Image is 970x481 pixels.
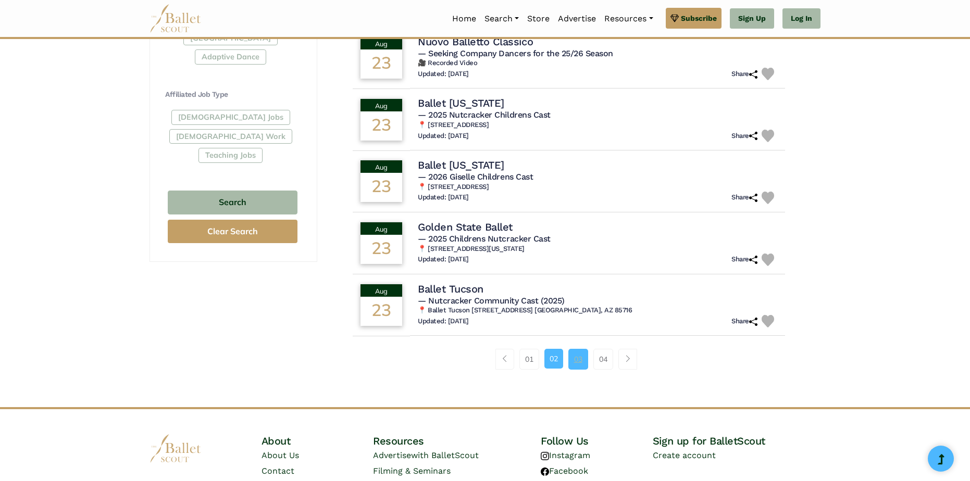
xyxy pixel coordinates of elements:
[360,111,402,141] div: 23
[782,8,820,29] a: Log In
[360,99,402,111] div: Aug
[150,434,202,463] img: logo
[418,255,469,264] h6: Updated: [DATE]
[731,255,757,264] h6: Share
[168,220,297,243] button: Clear Search
[262,450,299,460] a: About Us
[418,317,469,326] h6: Updated: [DATE]
[360,235,402,264] div: 23
[418,306,777,315] h6: 📍 Ballet Tucson [STREET_ADDRESS] [GEOGRAPHIC_DATA], AZ 85716
[418,59,777,68] h6: 🎥 Recorded Video
[360,49,402,79] div: 23
[418,110,551,120] span: — 2025 Nutcracker Childrens Cast
[165,90,300,100] h4: Affiliated Job Type
[360,37,402,49] div: Aug
[523,8,554,30] a: Store
[360,284,402,297] div: Aug
[541,434,653,448] h4: Follow Us
[666,8,722,29] a: Subscribe
[593,349,613,370] a: 04
[480,8,523,30] a: Search
[731,193,757,202] h6: Share
[418,282,483,296] h4: Ballet Tucson
[168,191,297,215] button: Search
[418,35,533,48] h4: Nuovo Balletto Classico
[411,450,479,460] span: with BalletScout
[670,12,679,24] img: gem.svg
[373,434,541,448] h4: Resources
[681,12,717,24] span: Subscribe
[541,452,549,460] img: instagram logo
[448,8,480,30] a: Home
[731,132,757,141] h6: Share
[495,349,643,370] nav: Page navigation example
[418,48,613,58] span: — Seeking Company Dancers for the 25/26 Season
[360,160,402,173] div: Aug
[731,317,757,326] h6: Share
[600,8,657,30] a: Resources
[373,450,479,460] a: Advertisewith BalletScout
[418,193,469,202] h6: Updated: [DATE]
[519,349,539,370] a: 01
[418,296,565,306] span: — Nutcracker Community Cast (2025)
[360,222,402,235] div: Aug
[418,132,469,141] h6: Updated: [DATE]
[360,173,402,202] div: 23
[653,450,716,460] a: Create account
[418,183,777,192] h6: 📍 [STREET_ADDRESS]
[730,8,774,29] a: Sign Up
[418,172,533,182] span: — 2026 Giselle Childrens Cast
[653,434,820,448] h4: Sign up for BalletScout
[418,234,551,244] span: — 2025 Childrens Nutcracker Cast
[262,466,294,476] a: Contact
[262,434,374,448] h4: About
[731,70,757,79] h6: Share
[568,349,588,370] a: 03
[418,220,513,234] h4: Golden State Ballet
[541,450,590,460] a: Instagram
[418,245,777,254] h6: 📍 [STREET_ADDRESS][US_STATE]
[418,70,469,79] h6: Updated: [DATE]
[541,467,549,476] img: facebook logo
[418,158,504,172] h4: Ballet [US_STATE]
[373,466,451,476] a: Filming & Seminars
[418,121,777,130] h6: 📍 [STREET_ADDRESS]
[418,96,504,110] h4: Ballet [US_STATE]
[554,8,600,30] a: Advertise
[544,349,563,369] a: 02
[360,297,402,326] div: 23
[541,466,588,476] a: Facebook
